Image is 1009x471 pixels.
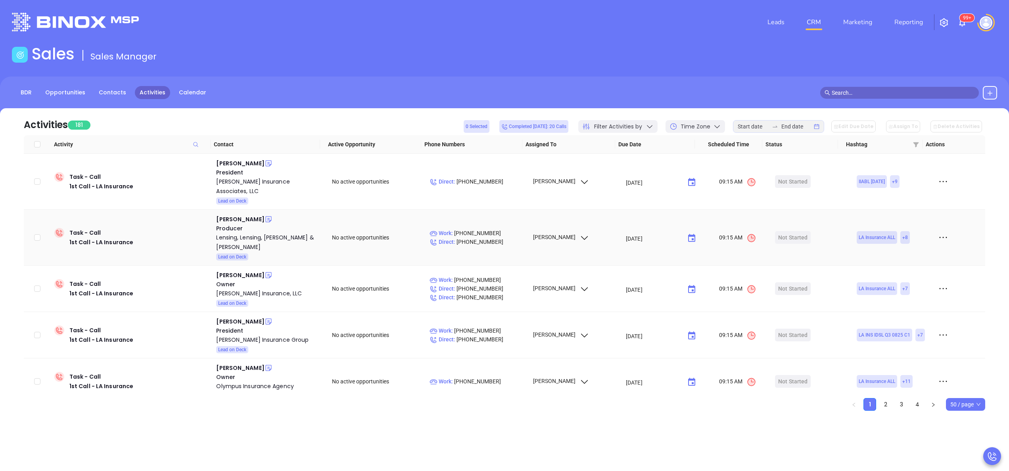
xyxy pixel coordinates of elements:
[430,336,455,343] span: Direct :
[863,398,876,411] li: 1
[917,331,923,339] span: + 7
[719,177,756,187] span: 09:15 AM
[931,402,936,407] span: right
[859,177,885,186] span: IIABL [DATE]
[626,332,681,340] input: MM/DD/YYYY
[902,284,908,293] span: + 7
[980,16,992,29] img: user
[68,121,90,130] span: 181
[69,289,133,298] div: 1st Call - LA Insurance
[719,377,756,387] span: 09:15 AM
[859,284,895,293] span: LA Insurance ALL
[69,325,133,345] div: Task - Call
[69,372,133,391] div: Task - Call
[891,14,926,30] a: Reporting
[216,363,264,373] div: [PERSON_NAME]
[90,50,157,63] span: Sales Manager
[216,168,321,177] div: President
[332,177,423,186] div: No active opportunities
[778,329,808,341] div: Not Started
[94,86,131,99] a: Contacts
[430,237,526,246] p: [PHONE_NUMBER]
[911,398,923,410] a: 4
[69,237,133,247] div: 1st Call - LA Insurance
[927,398,940,411] button: right
[684,174,700,190] button: Choose date, selected date is Sep 8, 2025
[532,234,589,240] span: [PERSON_NAME]
[332,377,423,386] div: No active opportunities
[684,328,700,344] button: Choose date, selected date is Sep 8, 2025
[864,398,876,410] a: 1
[848,398,860,411] li: Previous Page
[532,285,589,291] span: [PERSON_NAME]
[738,122,769,131] input: Start date
[430,327,453,334] span: Work :
[430,178,455,185] span: Direct :
[430,230,453,236] span: Work :
[886,121,920,132] button: Assign To
[895,398,908,411] li: 3
[778,282,808,295] div: Not Started
[54,140,207,149] span: Activity
[216,289,321,298] a: [PERSON_NAME] Insurance, LLC
[216,177,321,196] a: [PERSON_NAME] Insurance Associates, LLC
[69,172,133,191] div: Task - Call
[216,159,264,168] div: [PERSON_NAME]
[626,378,681,386] input: MM/DD/YYYY
[684,281,700,297] button: Choose date, selected date is Sep 8, 2025
[892,177,898,186] span: + 9
[859,377,895,386] span: LA Insurance ALL
[24,118,68,132] div: Activities
[430,377,526,386] p: [PHONE_NUMBER]
[825,90,830,96] span: search
[927,398,940,411] li: Next Page
[218,197,246,205] span: Lead on Deck
[332,233,423,242] div: No active opportunities
[923,135,973,154] th: Actions
[902,233,908,242] span: + 8
[69,381,133,391] div: 1st Call - LA Insurance
[522,135,615,154] th: Assigned To
[216,317,264,326] div: [PERSON_NAME]
[216,270,264,280] div: [PERSON_NAME]
[764,14,788,30] a: Leads
[216,335,321,345] a: [PERSON_NAME] Insurance Group
[719,284,756,294] span: 09:15 AM
[772,123,778,130] span: to
[216,381,321,391] a: Olympus Insurance Agency
[430,239,455,245] span: Direct :
[430,378,453,385] span: Work :
[832,88,974,97] input: Search…
[831,121,876,132] button: Edit Due Date
[69,228,133,247] div: Task - Call
[804,14,824,30] a: CRM
[840,14,875,30] a: Marketing
[615,135,695,154] th: Due Date
[216,280,321,289] div: Owner
[320,135,421,154] th: Active Opportunity
[957,18,967,27] img: iconNotification
[430,293,526,302] p: [PHONE_NUMBER]
[778,375,808,388] div: Not Started
[32,44,75,63] h1: Sales
[684,230,700,246] button: Choose date, selected date is Sep 8, 2025
[430,229,526,237] p: [PHONE_NUMBER]
[216,233,321,252] a: Lensing, Lensing, [PERSON_NAME] & [PERSON_NAME]
[12,13,139,31] img: logo
[69,335,133,345] div: 1st Call - LA Insurance
[911,398,924,411] li: 4
[466,122,487,131] span: 0 Selected
[778,231,808,244] div: Not Started
[719,331,756,341] span: 09:15 AM
[501,122,566,131] span: Completed [DATE]: 20 Calls
[216,326,321,335] div: President
[430,177,526,186] p: [PHONE_NUMBER]
[960,14,974,22] sup: 100
[846,140,909,149] span: Hashtag
[216,373,321,381] div: Owner
[772,123,778,130] span: swap-right
[859,233,895,242] span: LA Insurance ALL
